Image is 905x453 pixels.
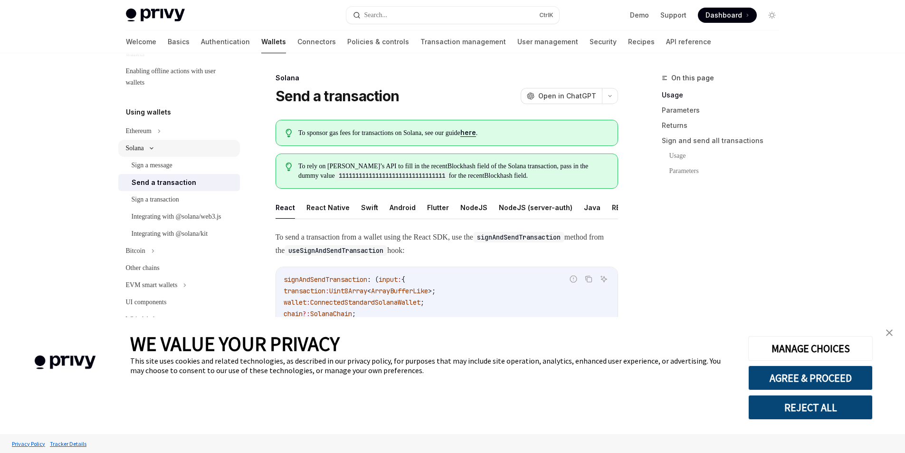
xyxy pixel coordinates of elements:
button: REST API [612,196,642,219]
h5: Using wallets [126,106,171,118]
div: Solana [126,143,144,154]
button: Swift [361,196,378,219]
a: Returns [662,118,787,133]
span: ArrayBufferLike [371,287,428,295]
code: signAndSendTransaction [473,232,564,242]
span: >; [428,287,436,295]
span: transaction [284,287,325,295]
h1: Send a transaction [276,87,400,105]
a: Sign a message [118,157,240,174]
a: Dashboard [698,8,757,23]
span: input [379,275,398,284]
img: light logo [126,9,185,22]
a: Sign and send all transactions [662,133,787,148]
a: Policies & controls [347,30,409,53]
button: Search...CtrlK [346,7,559,24]
a: Welcome [126,30,156,53]
div: Sign a transaction [132,194,179,205]
a: Basics [168,30,190,53]
span: Ctrl K [539,11,553,19]
span: To sponsor gas fees for transactions on Solana, see our guide . [298,128,608,138]
button: Ask AI [598,273,610,285]
a: Demo [630,10,649,20]
span: Open in ChatGPT [538,91,596,101]
img: close banner [886,329,893,336]
code: 11111111111111111111111111111111 [335,171,449,181]
div: This site uses cookies and related technologies, as described in our privacy policy, for purposes... [130,356,734,375]
a: Transaction management [420,30,506,53]
a: Enabling offline actions with user wallets [118,63,240,91]
a: API reference [666,30,711,53]
span: wallet [284,298,306,307]
button: Java [584,196,600,219]
code: useSignAndSendTransaction [285,245,387,256]
a: Parameters [669,164,787,179]
a: Other chains [118,260,240,277]
span: : [306,298,310,307]
a: Security [590,30,617,53]
div: Enabling offline actions with user wallets [126,66,234,88]
button: Toggle dark mode [764,8,780,23]
a: UI components [118,294,240,311]
span: : [398,275,401,284]
div: Integrating with @solana/web3.js [132,211,221,222]
span: Dashboard [705,10,742,20]
div: Integrating with @solana/kit [132,228,208,240]
img: company logo [14,342,116,383]
span: ConnectedStandardSolanaWallet [310,298,420,307]
div: Send a transaction [132,177,196,188]
button: Report incorrect code [567,273,580,285]
a: close banner [880,323,899,342]
span: To rely on [PERSON_NAME]’s API to fill in the recentBlockhash field of the Solana transaction, pa... [298,162,608,181]
div: Search... [364,10,388,21]
span: On this page [671,72,714,84]
span: To send a transaction from a wallet using the React SDK, use the method from the hook: [276,231,618,257]
span: : ( [367,275,379,284]
button: Copy the contents from the code block [582,273,595,285]
div: Sign a message [132,160,172,171]
a: Whitelabel [118,311,240,328]
svg: Tip [286,163,292,171]
span: chain [284,309,303,318]
div: Bitcoin [126,245,145,257]
span: ; [352,309,356,318]
span: ; [420,298,424,307]
button: Open in ChatGPT [521,88,602,104]
a: Wallets [261,30,286,53]
button: AGREE & PROCEED [748,366,873,390]
a: Usage [669,148,787,164]
button: Flutter [427,196,449,219]
div: EVM smart wallets [126,280,178,291]
a: Usage [662,87,787,103]
span: SolanaChain [310,309,352,318]
a: Sign a transaction [118,191,240,208]
button: MANAGE CHOICES [748,336,873,361]
a: Parameters [662,103,787,118]
div: Ethereum [126,125,152,137]
span: < [367,287,371,295]
span: ?: [303,309,310,318]
span: : [325,287,329,295]
button: REJECT ALL [748,395,873,420]
button: React [276,196,295,219]
a: Connectors [297,30,336,53]
button: NodeJS (server-auth) [499,196,572,219]
a: Recipes [628,30,655,53]
div: UI components [126,297,167,308]
a: User management [517,30,578,53]
a: Support [660,10,686,20]
a: here [460,128,476,137]
a: Integrating with @solana/web3.js [118,208,240,225]
div: Whitelabel [126,314,155,325]
a: Tracker Details [48,435,89,452]
a: Privacy Policy [10,435,48,452]
button: Android [390,196,416,219]
div: Other chains [126,262,160,274]
span: Uint8Array [329,287,367,295]
span: signAndSendTransaction [284,275,367,284]
button: NodeJS [460,196,487,219]
span: WE VALUE YOUR PRIVACY [130,331,340,356]
div: Solana [276,73,618,83]
span: { [401,275,405,284]
svg: Tip [286,129,292,137]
